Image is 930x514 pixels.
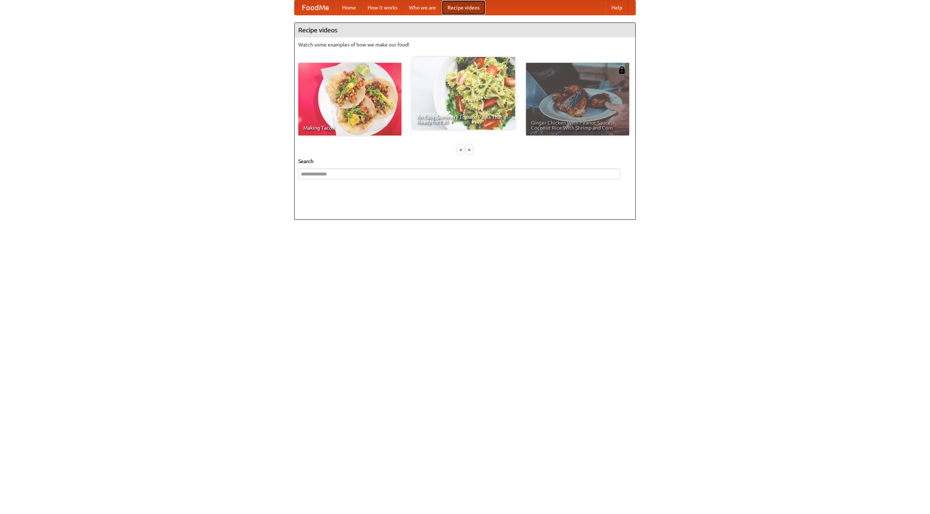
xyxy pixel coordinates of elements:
h5: Search [298,158,632,165]
a: An Easy, Summery Tomato Pasta That's Ready for Fall [412,57,515,130]
span: Making Tacos [303,125,396,130]
p: Watch some examples of how we make our food! [298,41,632,48]
a: How it works [362,0,403,15]
a: Recipe videos [442,0,485,15]
img: 483408.png [618,66,626,74]
a: Home [336,0,362,15]
a: Help [606,0,628,15]
a: Who we are [403,0,442,15]
div: « [457,145,464,154]
div: » [466,145,473,154]
h4: Recipe videos [295,23,635,37]
a: FoodMe [295,0,336,15]
a: Making Tacos [298,63,401,135]
span: An Easy, Summery Tomato Pasta That's Ready for Fall [417,114,510,125]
